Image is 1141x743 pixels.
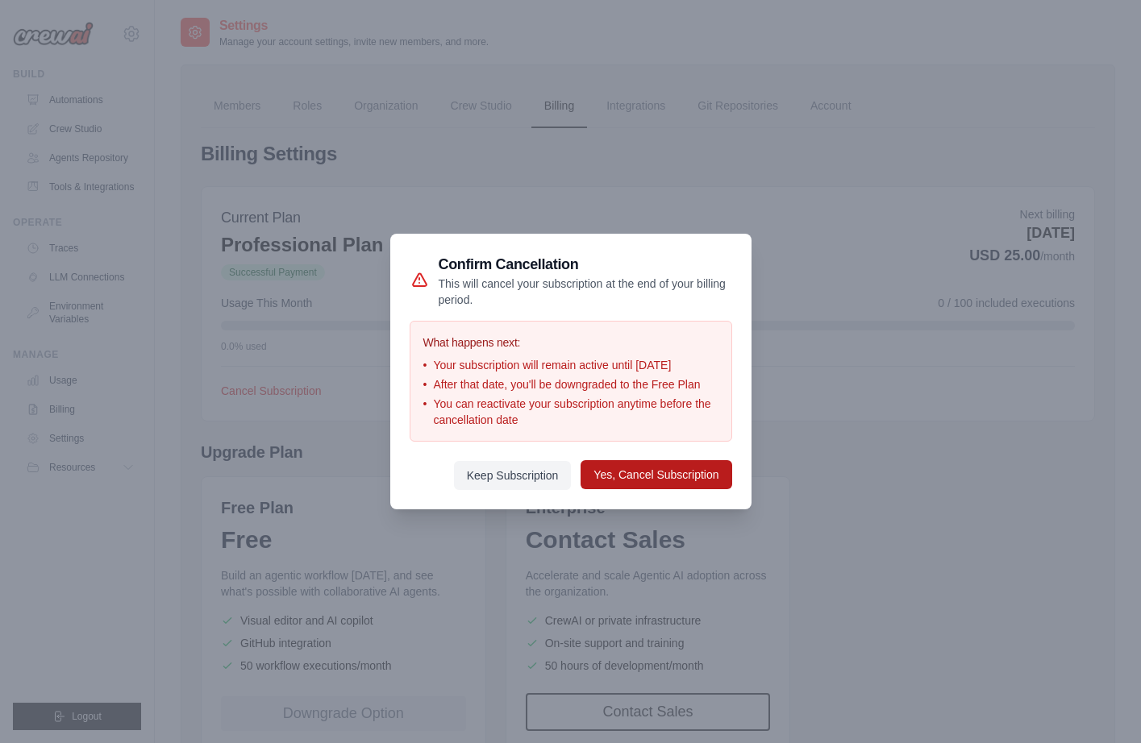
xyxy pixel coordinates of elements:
[423,357,427,373] span: •
[433,357,671,373] span: Your subscription will remain active until [DATE]
[423,334,718,351] h4: What happens next:
[439,253,732,276] h3: Confirm Cancellation
[423,396,427,412] span: •
[423,376,427,392] span: •
[433,376,700,392] span: After that date, you'll be downgraded to the Free Plan
[454,461,572,490] button: Keep Subscription
[439,276,732,308] p: This will cancel your subscription at the end of your billing period.
[581,460,731,489] button: Yes, Cancel Subscription
[433,396,718,428] span: You can reactivate your subscription anytime before the cancellation date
